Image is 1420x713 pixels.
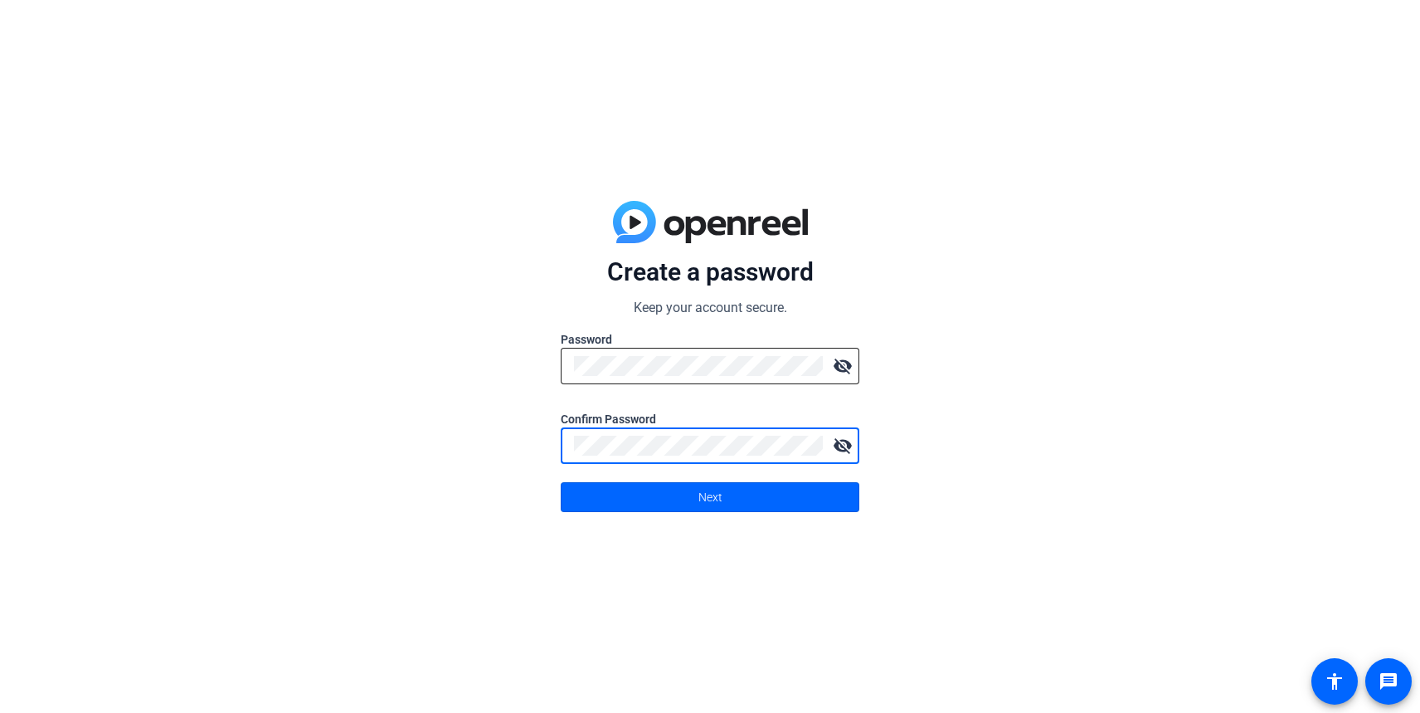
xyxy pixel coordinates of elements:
[561,298,859,318] p: Keep your account secure.
[826,429,859,462] mat-icon: visibility_off
[561,331,859,348] label: Password
[1379,671,1398,691] mat-icon: message
[698,481,722,513] span: Next
[613,201,808,244] img: blue-gradient.svg
[561,411,859,427] label: Confirm Password
[826,349,859,383] mat-icon: visibility_off
[561,482,859,512] button: Next
[1325,671,1345,691] mat-icon: accessibility
[561,256,859,288] p: Create a password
